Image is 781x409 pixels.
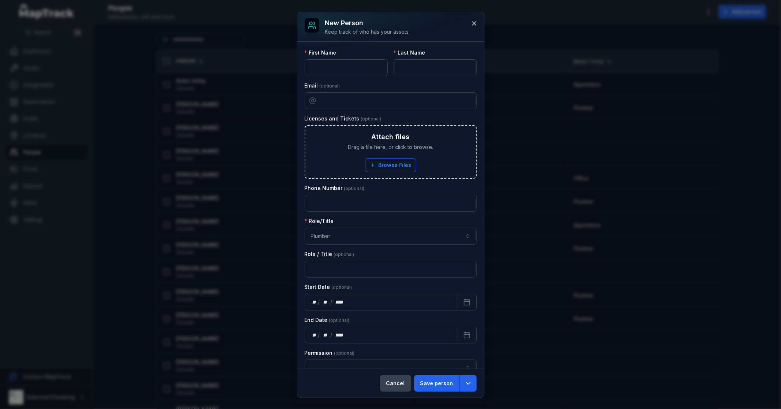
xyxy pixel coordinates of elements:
[305,250,354,258] label: Role / Title
[330,331,333,339] div: /
[380,375,411,392] button: Cancel
[325,28,410,36] div: Keep track of who has your assets.
[311,298,318,306] div: day,
[325,18,410,28] h3: New person
[330,298,333,306] div: /
[305,82,340,89] label: Email
[372,132,410,142] h3: Attach files
[333,331,346,339] div: year,
[305,185,365,192] label: Phone Number
[305,49,336,56] label: First Name
[305,228,477,245] button: Plumber
[457,294,477,311] button: Calendar
[320,331,330,339] div: month,
[305,283,352,291] label: Start Date
[305,217,334,225] label: Role/Title
[305,349,355,357] label: Permission
[305,316,350,324] label: End Date
[457,327,477,343] button: Calendar
[305,115,382,122] label: Licenses and Tickets
[320,298,330,306] div: month,
[394,49,425,56] label: Last Name
[414,375,460,392] button: Save person
[365,158,416,172] button: Browse Files
[318,331,320,339] div: /
[311,331,318,339] div: day,
[348,144,433,151] span: Drag a file here, or click to browse.
[333,298,346,306] div: year,
[318,298,320,306] div: /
